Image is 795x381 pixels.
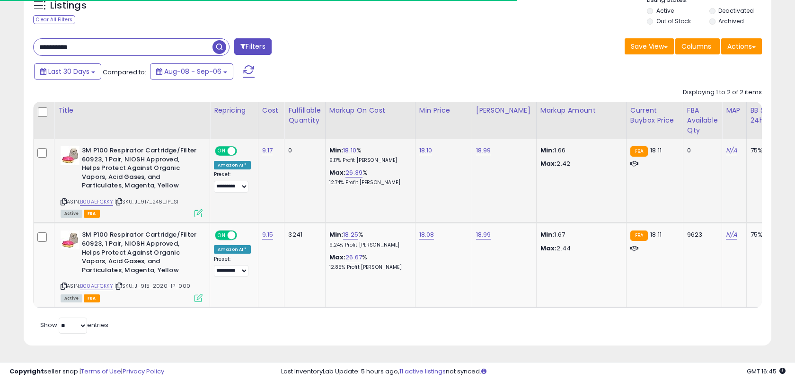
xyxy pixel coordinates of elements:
[476,230,491,239] a: 18.99
[84,210,100,218] span: FBA
[721,38,762,54] button: Actions
[80,198,113,206] a: B00AEFCKKY
[329,168,346,177] b: Max:
[476,146,491,155] a: 18.99
[9,367,44,376] strong: Copyright
[540,159,557,168] strong: Max:
[84,294,100,302] span: FBA
[9,367,164,376] div: seller snap | |
[234,38,271,55] button: Filters
[115,198,179,205] span: | SKU: J_917_246_1P_SI
[150,63,233,80] button: Aug-08 - Sep-06
[630,146,648,157] small: FBA
[329,253,408,271] div: %
[288,230,318,239] div: 3241
[419,230,434,239] a: 18.08
[675,38,720,54] button: Columns
[747,367,786,376] span: 2025-10-7 16:45 GMT
[625,38,674,54] button: Save View
[329,146,408,164] div: %
[540,230,619,239] p: 1.67
[540,106,622,115] div: Markup Amount
[115,282,190,290] span: | SKU: J_915_2020_1P_000
[214,106,254,115] div: Repricing
[329,157,408,164] p: 9.17% Profit [PERSON_NAME]
[262,230,274,239] a: 9.15
[61,230,79,249] img: 41iud9TxI7L._SL40_.jpg
[236,147,251,155] span: OFF
[216,147,228,155] span: ON
[726,230,737,239] a: N/A
[650,230,662,239] span: 18.11
[329,253,346,262] b: Max:
[329,264,408,271] p: 12.85% Profit [PERSON_NAME]
[343,146,356,155] a: 18.10
[345,253,362,262] a: 26.67
[214,245,251,254] div: Amazon AI *
[630,230,648,241] small: FBA
[216,231,228,239] span: ON
[288,106,321,125] div: Fulfillable Quantity
[476,106,532,115] div: [PERSON_NAME]
[540,159,619,168] p: 2.42
[40,320,108,329] span: Show: entries
[751,230,782,239] div: 75%
[61,146,79,165] img: 41iud9TxI7L._SL40_.jpg
[281,367,786,376] div: Last InventoryLab Update: 5 hours ago, not synced.
[687,146,715,155] div: 0
[726,106,742,115] div: MAP
[540,244,557,253] strong: Max:
[540,146,619,155] p: 1.66
[82,230,197,277] b: 3M P100 Respirator Cartridge/Filter 60923, 1 Pair, NIOSH Approved, Helps Protect Against Organic ...
[329,146,344,155] b: Min:
[325,102,415,139] th: The percentage added to the cost of goods (COGS) that forms the calculator for Min & Max prices.
[81,367,121,376] a: Terms of Use
[82,146,197,193] b: 3M P100 Respirator Cartridge/Filter 60923, 1 Pair, NIOSH Approved, Helps Protect Against Organic ...
[345,168,362,177] a: 26.39
[61,210,82,218] span: All listings currently available for purchase on Amazon
[164,67,221,76] span: Aug-08 - Sep-06
[329,168,408,186] div: %
[61,146,203,216] div: ASIN:
[61,294,82,302] span: All listings currently available for purchase on Amazon
[61,230,203,301] div: ASIN:
[683,88,762,97] div: Displaying 1 to 2 of 2 items
[656,17,691,25] label: Out of Stock
[718,17,744,25] label: Archived
[419,106,468,115] div: Min Price
[123,367,164,376] a: Privacy Policy
[419,146,433,155] a: 18.10
[540,244,619,253] p: 2.44
[656,7,674,15] label: Active
[540,230,555,239] strong: Min:
[329,242,408,248] p: 9.24% Profit [PERSON_NAME]
[726,146,737,155] a: N/A
[687,106,718,135] div: FBA Available Qty
[751,106,785,125] div: BB Share 24h.
[214,161,251,169] div: Amazon AI *
[34,63,101,80] button: Last 30 Days
[650,146,662,155] span: 18.11
[58,106,206,115] div: Title
[103,68,146,77] span: Compared to:
[262,146,273,155] a: 9.17
[288,146,318,155] div: 0
[236,231,251,239] span: OFF
[80,282,113,290] a: B00AEFCKKY
[329,230,344,239] b: Min:
[399,367,446,376] a: 11 active listings
[540,146,555,155] strong: Min:
[751,146,782,155] div: 75%
[630,106,679,125] div: Current Buybox Price
[329,230,408,248] div: %
[214,256,251,277] div: Preset:
[718,7,754,15] label: Deactivated
[214,171,251,193] div: Preset:
[687,230,715,239] div: 9623
[48,67,89,76] span: Last 30 Days
[343,230,358,239] a: 18.25
[33,15,75,24] div: Clear All Filters
[329,179,408,186] p: 12.74% Profit [PERSON_NAME]
[329,106,411,115] div: Markup on Cost
[681,42,711,51] span: Columns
